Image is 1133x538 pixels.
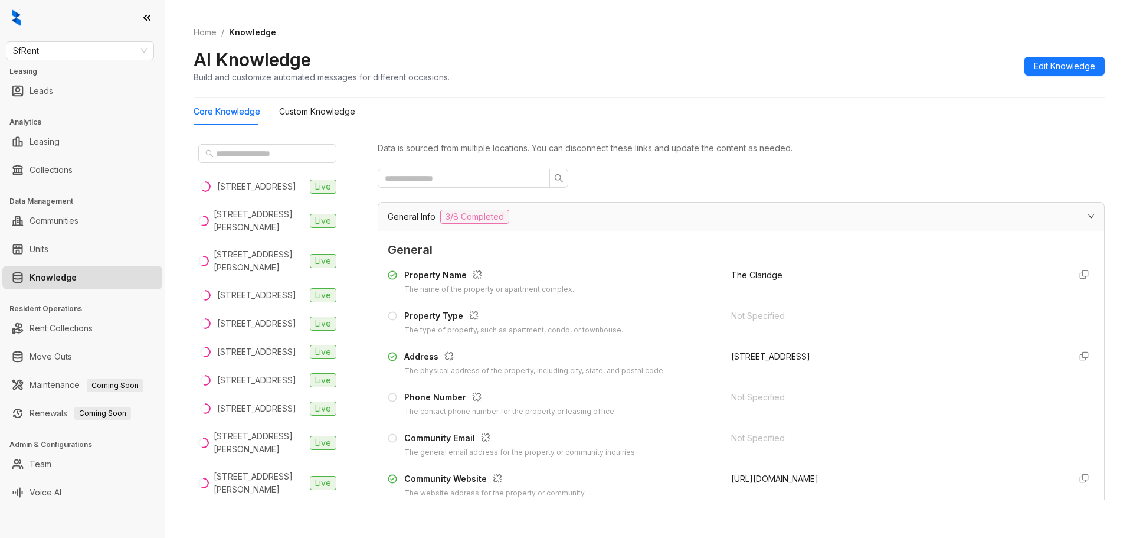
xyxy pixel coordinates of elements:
li: Collections [2,158,162,182]
div: [STREET_ADDRESS][PERSON_NAME] [214,248,305,274]
div: [STREET_ADDRESS] [217,374,296,387]
a: Leads [30,79,53,103]
a: Move Outs [30,345,72,369]
li: Move Outs [2,345,162,369]
span: General [388,241,1095,259]
div: The website address for the property or community. [404,488,586,499]
a: Units [30,237,48,261]
li: Renewals [2,402,162,425]
li: Rent Collections [2,317,162,340]
span: expanded [1088,213,1095,220]
a: Voice AI [30,481,61,504]
a: Home [191,26,219,39]
span: General Info [388,210,435,223]
div: Core Knowledge [194,105,260,118]
div: Data is sourced from multiple locations. You can disconnect these links and update the content as... [378,142,1105,155]
li: Units [2,237,162,261]
span: The Claridge [731,270,782,280]
span: Live [310,373,336,387]
div: General Info3/8 Completed [378,203,1104,231]
div: The name of the property or apartment complex. [404,284,574,295]
h3: Data Management [9,196,165,207]
div: The general email address for the property or community inquiries. [404,447,637,458]
span: Live [310,180,336,194]
div: [STREET_ADDRESS] [217,317,296,330]
span: Knowledge [229,27,276,37]
li: Leads [2,79,162,103]
div: Property Name [404,269,574,284]
button: Edit Knowledge [1024,57,1105,76]
span: Live [310,345,336,359]
div: Not Specified [731,309,1060,322]
div: [STREET_ADDRESS][PERSON_NAME] [214,208,305,234]
div: The type of property, such as apartment, condo, or townhouse. [404,325,623,336]
div: [STREET_ADDRESS][PERSON_NAME] [214,470,305,496]
li: Voice AI [2,481,162,504]
a: Knowledge [30,266,77,289]
div: [STREET_ADDRESS] [217,345,296,358]
a: Collections [30,158,73,182]
span: Live [310,317,336,331]
a: Rent Collections [30,317,93,340]
div: Not Specified [731,432,1060,445]
li: Team [2,452,162,476]
h3: Resident Operations [9,304,165,314]
a: Leasing [30,130,60,154]
span: Coming Soon [87,379,143,392]
span: Live [310,476,336,490]
h2: AI Knowledge [194,48,311,71]
span: Live [310,436,336,450]
a: Team [30,452,51,476]
h3: Analytics [9,117,165,128]
li: Knowledge [2,266,162,289]
div: [STREET_ADDRESS] [217,289,296,302]
div: The physical address of the property, including city, state, and postal code. [404,366,665,377]
span: 3/8 Completed [440,210,509,224]
span: Edit Knowledge [1034,60,1095,73]
span: search [205,149,214,158]
div: Community Website [404,472,586,488]
div: [STREET_ADDRESS][PERSON_NAME] [214,430,305,456]
span: Live [310,288,336,302]
h3: Leasing [9,66,165,77]
a: RenewalsComing Soon [30,402,131,425]
div: [STREET_ADDRESS] [217,180,296,193]
div: Build and customize automated messages for different occasions. [194,71,450,83]
div: [STREET_ADDRESS] [217,402,296,415]
div: Custom Knowledge [279,105,355,118]
li: / [221,26,224,39]
div: [STREET_ADDRESS] [731,350,1060,363]
span: Live [310,254,336,268]
li: Maintenance [2,373,162,397]
h3: Admin & Configurations [9,439,165,450]
div: Address [404,350,665,366]
span: Coming Soon [74,407,131,420]
div: Not Specified [731,391,1060,404]
div: Property Type [404,309,623,325]
span: Live [310,402,336,416]
a: Communities [30,209,78,233]
img: logo [12,9,21,26]
li: Communities [2,209,162,233]
span: Live [310,214,336,228]
span: [URL][DOMAIN_NAME] [731,474,818,484]
span: search [554,174,564,183]
li: Leasing [2,130,162,154]
span: SfRent [13,42,147,60]
div: Phone Number [404,391,616,406]
div: Community Email [404,432,637,447]
div: The contact phone number for the property or leasing office. [404,406,616,418]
